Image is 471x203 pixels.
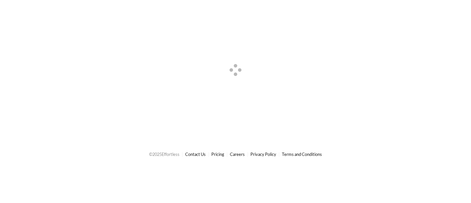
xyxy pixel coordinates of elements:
[230,152,245,157] a: Careers
[211,152,224,157] a: Pricing
[282,152,322,157] a: Terms and Conditions
[185,152,206,157] a: Contact Us
[149,152,180,157] span: © 2025 Effortless
[250,152,276,157] a: Privacy Policy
